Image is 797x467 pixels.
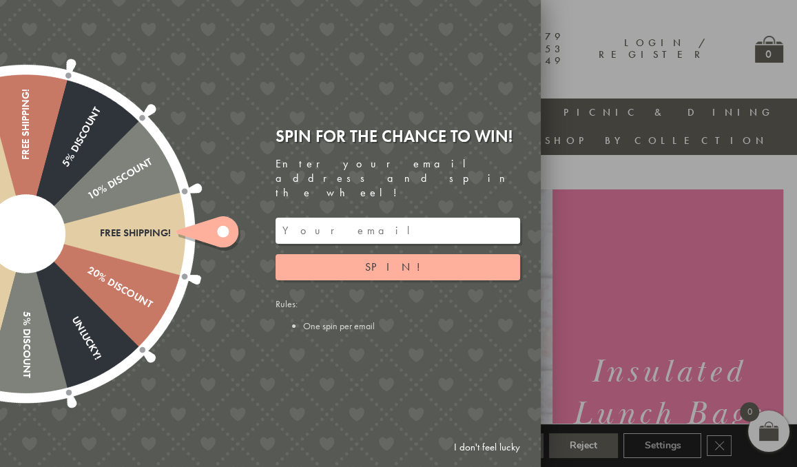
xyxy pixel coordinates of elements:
div: Enter your email address and spin the wheel! [276,157,520,200]
div: Unlucky! [21,231,103,362]
div: 5% Discount [20,233,32,378]
span: Spin! [365,260,431,274]
li: One spin per email [303,320,520,332]
div: Free shipping! [20,89,32,233]
a: I don't feel lucky [447,435,527,460]
div: 20% Discount [23,229,154,311]
div: 10% Discount [23,156,154,239]
div: 5% Discount [21,105,103,236]
div: Free shipping! [26,227,171,239]
input: Your email [276,218,520,244]
div: Spin for the chance to win! [276,125,520,147]
button: Spin! [276,254,520,280]
div: Rules: [276,298,520,332]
